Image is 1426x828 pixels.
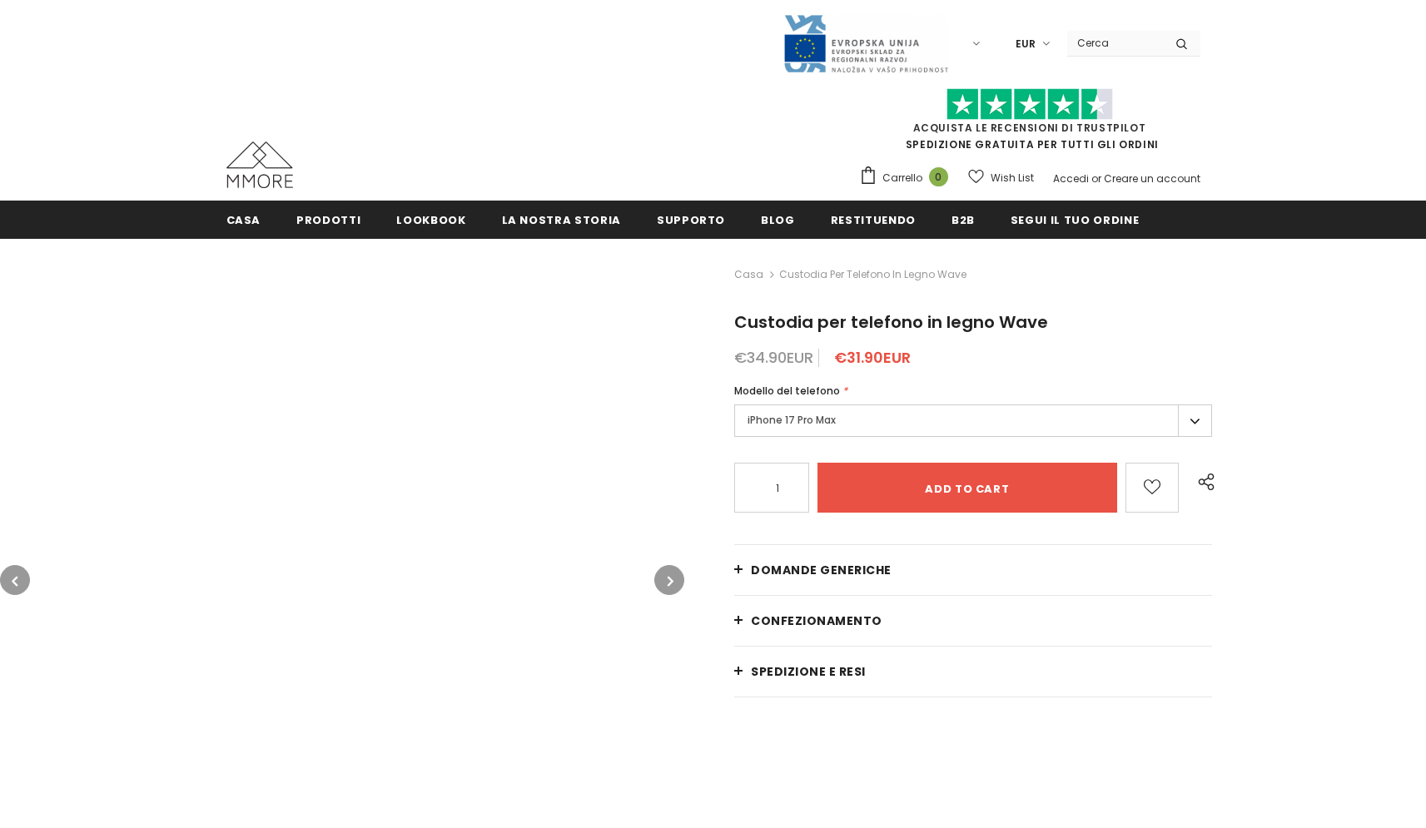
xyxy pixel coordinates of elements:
span: Segui il tuo ordine [1011,212,1139,228]
span: CONFEZIONAMENTO [751,612,882,629]
a: Acquista le recensioni di TrustPilot [913,121,1146,135]
span: Spedizione e resi [751,663,866,680]
a: supporto [657,201,725,238]
a: Blog [761,201,795,238]
span: Carrello [882,170,922,186]
a: Casa [226,201,261,238]
a: Carrello 0 [859,166,956,191]
span: supporto [657,212,725,228]
span: or [1091,171,1101,186]
span: Modello del telefono [734,384,840,398]
span: Domande generiche [751,562,892,578]
span: Custodia per telefono in legno Wave [734,310,1048,334]
a: Accedi [1053,171,1089,186]
a: Casa [734,265,763,285]
a: Wish List [968,163,1034,192]
span: Restituendo [831,212,916,228]
a: Creare un account [1104,171,1200,186]
a: Lookbook [396,201,465,238]
label: iPhone 17 Pro Max [734,404,1212,437]
a: B2B [951,201,975,238]
a: Restituendo [831,201,916,238]
a: CONFEZIONAMENTO [734,596,1212,646]
a: Prodotti [296,201,360,238]
span: EUR [1016,36,1036,52]
span: Casa [226,212,261,228]
a: La nostra storia [502,201,621,238]
input: Add to cart [817,463,1116,513]
span: Lookbook [396,212,465,228]
span: Wish List [991,170,1034,186]
span: €34.90EUR [734,347,813,368]
span: Blog [761,212,795,228]
a: Segui il tuo ordine [1011,201,1139,238]
a: Spedizione e resi [734,647,1212,697]
img: Casi MMORE [226,141,293,188]
span: €31.90EUR [834,347,911,368]
a: Domande generiche [734,545,1212,595]
a: Javni Razpis [783,36,949,50]
span: 0 [929,167,948,186]
span: SPEDIZIONE GRATUITA PER TUTTI GLI ORDINI [859,96,1200,151]
input: Search Site [1067,31,1163,55]
span: Prodotti [296,212,360,228]
span: Custodia per telefono in legno Wave [779,265,966,285]
span: La nostra storia [502,212,621,228]
img: Fidati di Pilot Stars [947,88,1113,121]
span: B2B [951,212,975,228]
img: Javni Razpis [783,13,949,74]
